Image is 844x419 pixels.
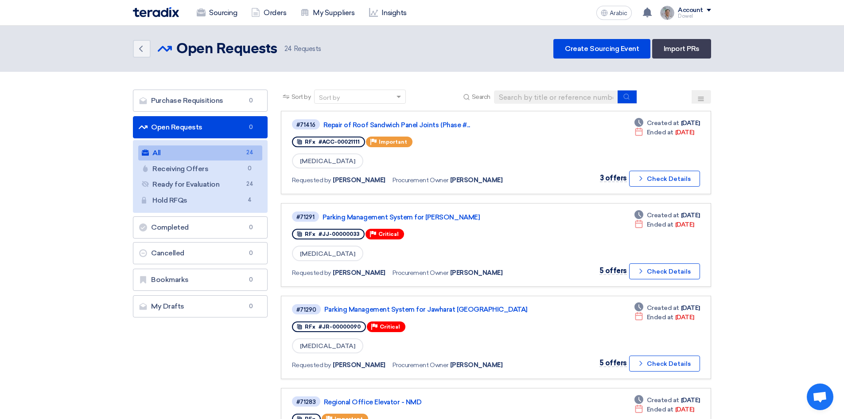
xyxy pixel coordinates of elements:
font: #ACC-00021111 [319,139,360,145]
a: My Drafts0 [133,295,268,317]
font: Ended at [647,221,673,228]
font: Critical [378,231,399,237]
font: Check Details [647,175,691,183]
font: 0 [248,165,252,172]
font: Bookmarks [151,275,189,284]
font: RFx [305,139,315,145]
font: Insights [381,8,407,17]
font: 3 offers [600,174,627,182]
a: Purchase Requisitions0 [133,90,268,112]
font: 24 [246,149,253,156]
font: Check Details [647,268,691,275]
font: Procurement Owner [393,361,448,369]
font: RFx [305,324,315,330]
a: Repair of Roof Sandwich Panel Joints (Phase #... [323,121,545,129]
font: Created at [647,211,679,219]
font: 24 [246,180,253,187]
font: Ended at [647,129,673,136]
font: Procurement Owner [393,176,448,184]
a: Completed0 [133,216,268,239]
font: [DATE] [681,396,700,404]
font: Repair of Roof Sandwich Panel Joints (Phase #... [323,121,470,129]
font: Sourcing [209,8,237,17]
font: My Suppliers [313,8,354,17]
font: All [152,149,161,157]
img: IMG_1753965247717.jpg [660,6,674,20]
font: Sort by [292,93,311,101]
font: [PERSON_NAME] [450,176,503,184]
font: #JR-00000090 [319,324,361,330]
button: Check Details [629,356,700,372]
font: 0 [249,224,253,231]
font: Created at [647,304,679,312]
font: Ended at [647,313,673,321]
font: 24 [284,45,292,53]
font: Open Requests [176,42,277,56]
font: Open Requests [151,123,202,131]
font: 5 offers [599,359,627,367]
font: [DATE] [675,406,694,413]
font: [MEDICAL_DATA] [300,342,355,350]
font: Receiving Offers [152,164,208,173]
font: Sort by [319,94,340,102]
a: Regional Office Elevator - NMD [324,398,545,406]
font: [PERSON_NAME] [450,361,503,369]
font: [DATE] [681,119,700,127]
font: Cancelled [151,249,184,257]
font: #71290 [296,306,316,313]
font: Requested by [292,269,331,277]
font: Completed [151,223,189,231]
font: [DATE] [675,129,694,136]
font: 0 [249,303,253,309]
input: Search by title or reference number [494,90,618,104]
button: Check Details [629,263,700,279]
font: Check Details [647,360,691,368]
font: Import PRs [664,44,700,53]
font: Parking Management System for [PERSON_NAME] [323,213,480,221]
font: Account [678,6,703,14]
font: #JJ-00000033 [319,231,359,237]
font: [PERSON_NAME] [333,269,385,277]
font: Purchase Requisitions [151,96,223,105]
font: Created at [647,119,679,127]
font: [DATE] [681,211,700,219]
font: [DATE] [681,304,700,312]
font: 0 [249,97,253,104]
font: Requests [294,45,321,53]
font: Ended at [647,406,673,413]
a: Bookmarks0 [133,269,268,291]
font: 0 [249,124,253,130]
button: Check Details [629,171,700,187]
font: 0 [249,276,253,283]
font: 5 offers [599,266,627,275]
a: My Suppliers [293,3,362,23]
font: Arabic [610,9,627,17]
font: My Drafts [151,302,184,310]
font: Ready for Evaluation [152,180,219,188]
font: Procurement Owner [393,269,448,277]
button: Arabic [596,6,632,20]
font: #71291 [296,214,315,220]
font: Important [379,139,407,145]
font: [MEDICAL_DATA] [300,250,355,258]
font: [DATE] [675,221,694,228]
a: Orders [244,3,293,23]
font: [DATE] [675,313,694,321]
font: Hold RFQs [152,196,187,204]
a: Cancelled0 [133,242,268,264]
font: #71283 [296,399,316,405]
font: Critical [380,324,400,330]
font: 0 [249,250,253,256]
font: Regional Office Elevator - NMD [324,398,422,406]
a: Parking Management System for [PERSON_NAME] [323,213,544,221]
font: [PERSON_NAME] [333,361,385,369]
font: 4 [248,196,252,203]
img: Teradix logo [133,7,179,17]
font: #71416 [296,121,315,128]
font: Created at [647,396,679,404]
font: Requested by [292,361,331,369]
a: Import PRs [652,39,711,59]
font: [PERSON_NAME] [450,269,503,277]
font: Create Sourcing Event [565,44,639,53]
font: Requested by [292,176,331,184]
